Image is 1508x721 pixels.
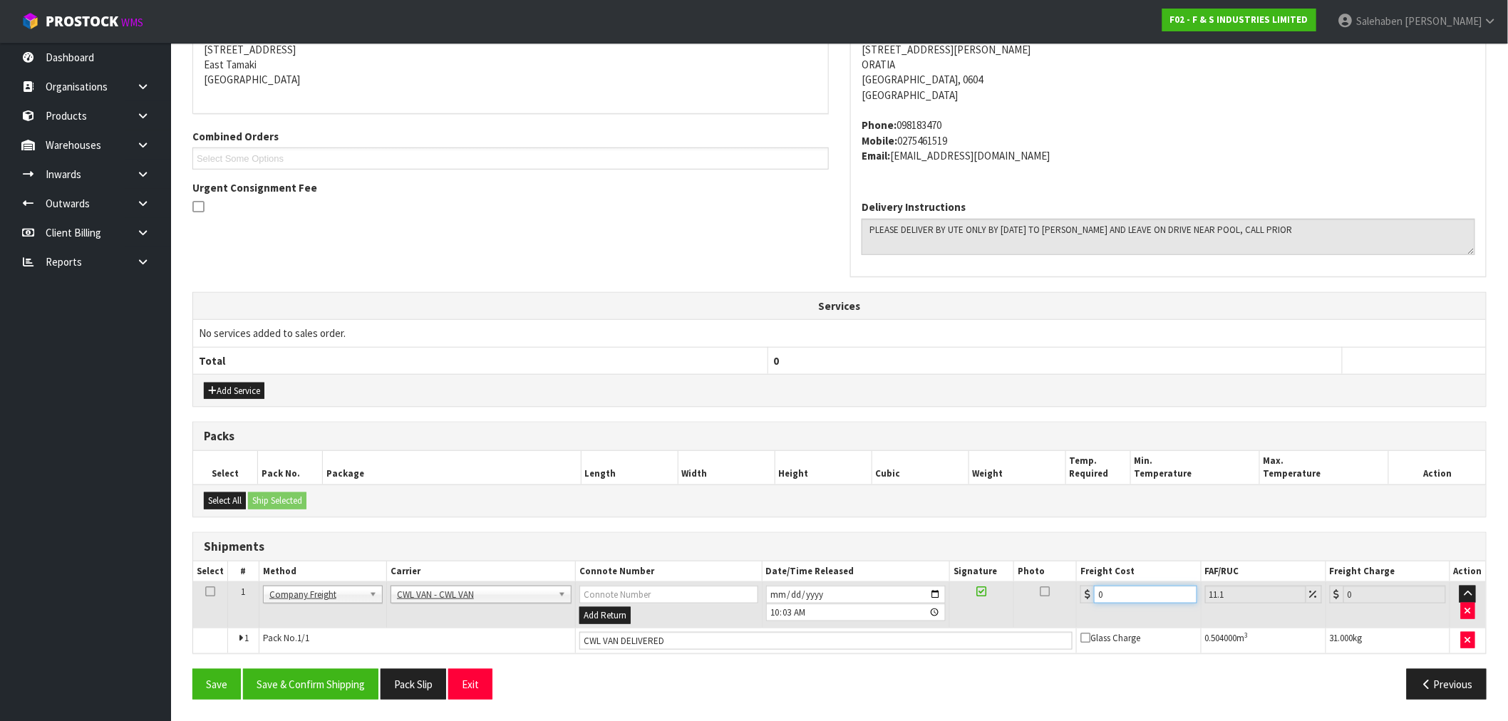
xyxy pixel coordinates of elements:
button: Add Service [204,383,264,400]
button: Exit [448,669,492,700]
th: Length [581,451,678,484]
input: Connote Number [579,586,758,603]
th: Height [775,451,872,484]
span: Salehaben [1356,14,1403,28]
address: [STREET_ADDRESS] East Tamaki [GEOGRAPHIC_DATA] [204,26,817,88]
button: Add Return [579,607,631,624]
input: Freight Cost [1094,586,1197,603]
label: Delivery Instructions [862,199,966,214]
strong: mobile [862,134,897,147]
th: Pack No. [258,451,323,484]
img: cube-alt.png [21,12,39,30]
th: Freight Charge [1326,561,1450,582]
th: Package [322,451,581,484]
span: ProStock [46,12,118,31]
label: Combined Orders [192,129,279,144]
th: Total [193,347,768,374]
span: 1 [244,632,249,644]
th: Cubic [872,451,969,484]
th: Method [259,561,386,582]
address: 098183470 0275461519 [EMAIL_ADDRESS][DOMAIN_NAME] [862,118,1475,163]
button: Save & Confirm Shipping [243,669,378,700]
label: Urgent Consignment Fee [192,180,317,195]
th: Weight [969,451,1065,484]
strong: F02 - F & S INDUSTRIES LIMITED [1170,14,1308,26]
th: Connote Number [576,561,762,582]
th: Select [193,561,228,582]
button: Ship Selected [248,492,306,509]
span: 0.504000 [1205,632,1237,644]
button: Select All [204,492,246,509]
address: [STREET_ADDRESS][PERSON_NAME] ORATIA [GEOGRAPHIC_DATA], 0604 [GEOGRAPHIC_DATA] [862,26,1475,103]
th: Max. Temperature [1260,451,1389,484]
span: Company Freight [269,586,363,603]
td: m [1201,628,1326,653]
th: Freight Cost [1077,561,1201,582]
input: Freight Adjustment [1205,586,1306,603]
small: WMS [121,16,143,29]
th: Min. Temperature [1130,451,1259,484]
input: Connote Number [579,632,1073,650]
h3: Shipments [204,540,1475,554]
td: Pack No. [259,628,575,653]
span: 1 [241,586,245,598]
th: Action [1450,561,1486,582]
td: No services added to sales order. [193,320,1486,347]
th: Signature [950,561,1014,582]
th: Date/Time Released [762,561,950,582]
th: Temp. Required [1065,451,1130,484]
th: Carrier [386,561,575,582]
a: F02 - F & S INDUSTRIES LIMITED [1162,9,1316,31]
h3: Packs [204,430,1475,443]
span: 1/1 [297,632,309,644]
th: # [228,561,259,582]
span: 0 [774,354,780,368]
span: 31.000 [1330,632,1353,644]
th: FAF/RUC [1201,561,1326,582]
th: Width [678,451,775,484]
th: Services [193,293,1486,320]
sup: 3 [1245,631,1249,640]
span: [PERSON_NAME] [1405,14,1482,28]
input: Freight Charge [1343,586,1446,603]
button: Pack Slip [381,669,446,700]
strong: email [862,149,890,162]
th: Action [1389,451,1486,484]
span: CWL VAN - CWL VAN [397,586,552,603]
th: Select [193,451,258,484]
button: Save [192,669,241,700]
th: Photo [1014,561,1077,582]
span: Glass Charge [1080,632,1140,644]
strong: phone [862,118,897,132]
button: Previous [1407,669,1487,700]
td: kg [1326,628,1450,653]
